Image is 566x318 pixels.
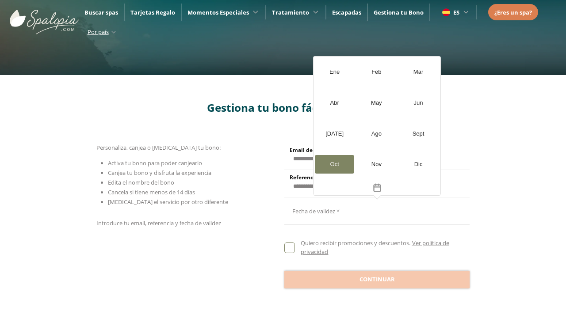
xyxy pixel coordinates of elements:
span: Por país [88,28,109,36]
a: Buscar spas [84,8,118,16]
span: [MEDICAL_DATA] el servicio por otro diferente [108,198,228,206]
div: Ene [315,63,354,81]
div: May [357,94,396,112]
span: Cancela si tiene menos de 14 días [108,188,195,196]
span: ¿Eres un spa? [494,8,532,16]
div: [DATE] [315,125,354,143]
div: Mar [399,63,438,81]
div: Abr [315,94,354,112]
a: Tarjetas Regalo [130,8,175,16]
a: ¿Eres un spa? [494,8,532,17]
span: Canjea tu bono y disfruta la experiencia [108,169,211,177]
img: ImgLogoSpalopia.BvClDcEz.svg [10,1,79,34]
span: Gestiona tu bono fácilmente [207,100,359,115]
div: Dic [399,155,438,174]
div: Ago [357,125,396,143]
a: Gestiona tu Bono [374,8,424,16]
div: Feb [357,63,396,81]
div: Oct [315,155,354,174]
span: Edita el nombre del bono [108,178,174,186]
span: Continuar [359,275,395,284]
span: Quiero recibir promociones y descuentos. [301,239,410,247]
span: Personaliza, canjea o [MEDICAL_DATA] tu bono: [96,144,221,151]
span: Introduce tu email, referencia y fecha de validez [96,219,221,227]
div: Sept [399,125,438,143]
div: Nov [357,155,396,174]
button: Toggle overlay [314,180,440,195]
button: Continuar [284,271,470,288]
div: Jun [399,94,438,112]
a: Escapadas [332,8,361,16]
a: Ver política de privacidad [301,239,449,256]
span: Activa tu bono para poder canjearlo [108,159,202,167]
